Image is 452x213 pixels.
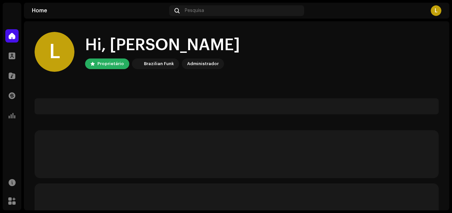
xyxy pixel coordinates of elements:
div: Home [32,8,167,13]
div: L [35,32,74,72]
img: 71bf27a5-dd94-4d93-852c-61362381b7db [133,60,141,68]
div: Administrador [187,60,219,68]
div: Proprietário [97,60,124,68]
span: Pesquisa [185,8,204,13]
div: Hi, [PERSON_NAME] [85,35,240,56]
div: L [431,5,441,16]
div: Brazilian Funk [144,60,174,68]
